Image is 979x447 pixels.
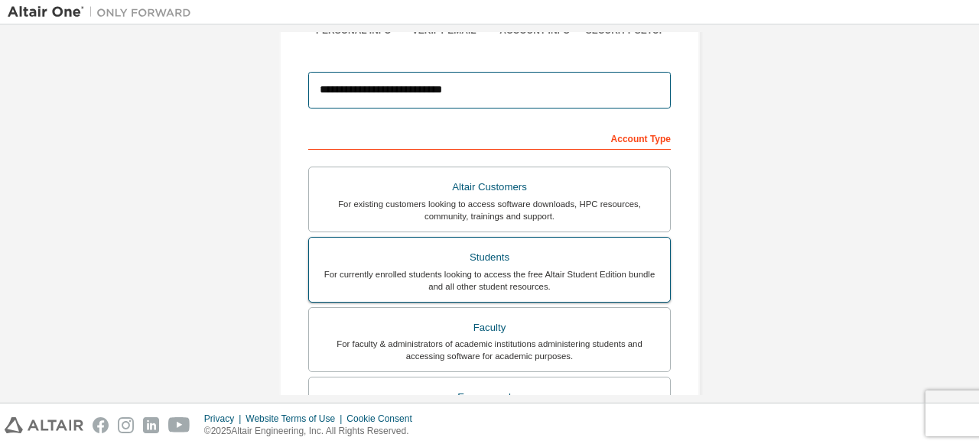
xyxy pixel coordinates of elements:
img: facebook.svg [93,417,109,433]
p: © 2025 Altair Engineering, Inc. All Rights Reserved. [204,425,421,438]
img: linkedin.svg [143,417,159,433]
div: Website Terms of Use [246,413,346,425]
div: For currently enrolled students looking to access the free Altair Student Edition bundle and all ... [318,268,661,293]
div: For existing customers looking to access software downloads, HPC resources, community, trainings ... [318,198,661,222]
img: Altair One [8,5,199,20]
div: Altair Customers [318,177,661,198]
img: altair_logo.svg [5,417,83,433]
div: For faculty & administrators of academic institutions administering students and accessing softwa... [318,338,661,362]
img: youtube.svg [168,417,190,433]
img: instagram.svg [118,417,134,433]
div: Account Type [308,125,671,150]
div: Everyone else [318,387,661,408]
div: Privacy [204,413,246,425]
div: Cookie Consent [346,413,421,425]
div: Faculty [318,317,661,338]
div: Students [318,247,661,268]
